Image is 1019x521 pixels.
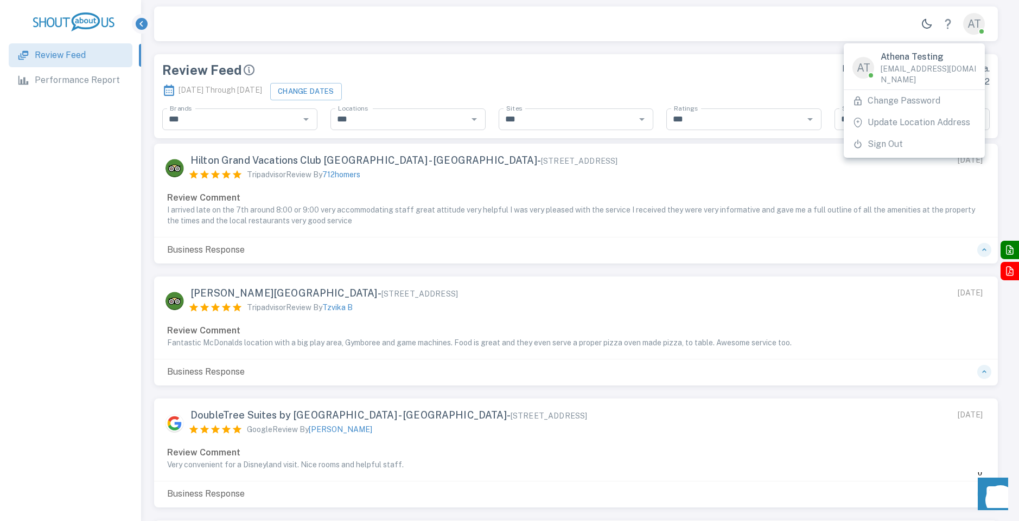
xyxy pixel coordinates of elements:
iframe: Front Chat [967,472,1014,519]
p: Athena Testing [881,50,944,63]
li: Sign Out [844,133,985,155]
div: AT [852,57,874,79]
div: Update Location Address [844,112,985,133]
div: Change Password [844,90,985,112]
p: [EMAIL_ADDRESS][DOMAIN_NAME] [881,63,976,85]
